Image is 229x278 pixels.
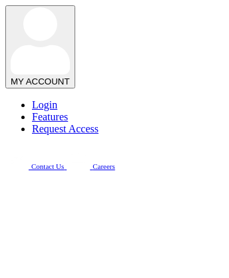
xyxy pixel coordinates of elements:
a: Contact Us [5,160,67,171]
a: Features [32,111,68,122]
a: Request Access [32,123,99,134]
a: Login [32,99,57,110]
img: Beacon Funding Careers [67,146,90,169]
span: Contact Us [31,162,64,170]
span: Careers [93,162,115,170]
a: Careers [67,160,115,171]
img: Beacon Funding chat [5,146,29,169]
button: MY ACCOUNT [5,5,75,88]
